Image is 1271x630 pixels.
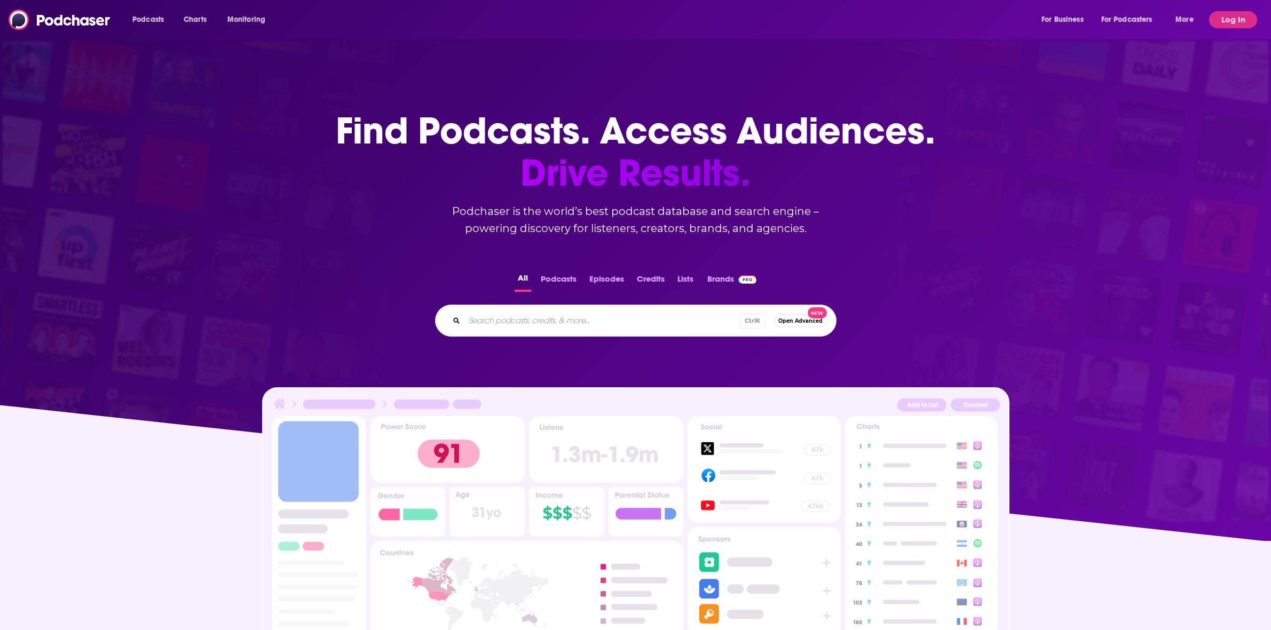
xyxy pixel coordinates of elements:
[449,487,525,537] img: Podcast Insights Age
[740,313,765,329] span: Ctrl K
[9,10,111,30] img: Podchaser - Follow, Share and Rate Podcasts
[1209,11,1257,28] button: Log In
[609,487,684,537] img: Podcast Insights Parental Status
[184,12,207,27] span: Charts
[177,11,213,28] a: Charts
[1094,11,1168,28] button: open menu
[227,12,265,27] span: Monitoring
[634,271,668,292] button: Credits
[370,416,525,483] img: Podcast Insights Power score
[529,487,604,537] img: Podcast Insights Income
[125,11,178,28] button: open menu
[515,271,531,292] button: All
[220,11,279,28] button: open menu
[464,312,740,329] input: Search podcasts, credits, & more...
[336,110,935,194] h1: Find Podcasts. Access Audiences.
[688,416,840,523] img: Podcast Socials
[336,152,935,194] span: Drive Results.
[808,307,827,318] span: New
[773,314,827,327] button: Open AdvancedNew
[778,318,823,324] span: Open Advanced
[529,416,683,483] img: Podcast Insights Listens
[674,271,697,292] button: Lists
[538,271,580,292] button: Podcasts
[435,305,836,337] div: Search podcasts, credits, & more...
[1041,12,1084,27] span: For Business
[422,203,849,237] h2: Podchaser is the world’s best podcast database and search engine – powering discovery for listene...
[707,271,757,292] a: BrandsPodchaser Pro
[1034,11,1097,28] button: open menu
[1101,12,1152,27] span: For Podcasters
[132,12,164,27] span: Podcasts
[1168,11,1207,28] button: open menu
[370,487,446,537] img: Podcast Insights Gender
[738,275,757,284] img: Podchaser Pro
[1175,12,1194,27] span: More
[272,397,1000,416] img: Podcast Insights Header
[586,271,627,292] button: Episodes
